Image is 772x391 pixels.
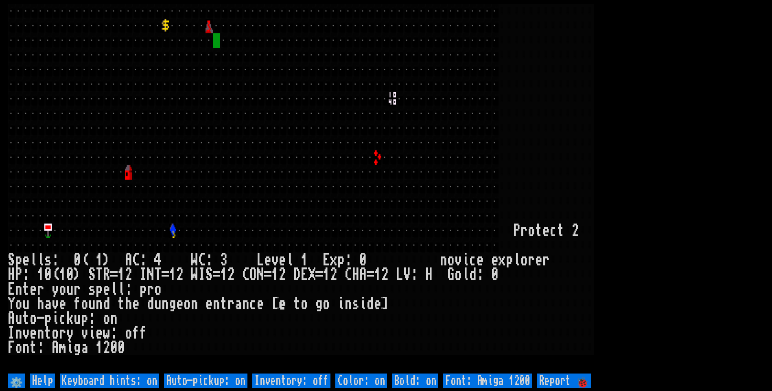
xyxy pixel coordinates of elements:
[30,326,37,341] div: e
[345,297,352,311] div: n
[74,282,81,297] div: r
[66,311,74,326] div: k
[22,311,30,326] div: t
[15,253,22,267] div: p
[132,253,140,267] div: C
[499,253,506,267] div: x
[132,297,140,311] div: e
[22,282,30,297] div: t
[279,297,286,311] div: e
[227,267,235,282] div: 2
[381,297,389,311] div: ]
[572,224,579,238] div: 2
[96,253,103,267] div: 1
[81,253,88,267] div: (
[213,267,220,282] div: =
[345,253,352,267] div: :
[8,311,15,326] div: A
[74,253,81,267] div: 0
[59,341,66,355] div: m
[140,282,147,297] div: p
[8,282,15,297] div: E
[257,297,264,311] div: e
[542,224,550,238] div: e
[286,253,293,267] div: l
[271,253,279,267] div: v
[206,297,213,311] div: e
[118,267,125,282] div: 1
[37,282,44,297] div: r
[52,341,59,355] div: A
[396,267,403,282] div: L
[59,282,66,297] div: o
[103,253,110,267] div: )
[66,267,74,282] div: 0
[293,297,301,311] div: t
[147,282,154,297] div: r
[103,341,110,355] div: 2
[22,297,30,311] div: u
[176,267,184,282] div: 2
[110,311,118,326] div: n
[440,253,447,267] div: n
[140,253,147,267] div: :
[323,267,330,282] div: 1
[30,282,37,297] div: e
[96,297,103,311] div: n
[15,267,22,282] div: P
[15,282,22,297] div: n
[30,341,37,355] div: t
[301,297,308,311] div: o
[469,253,477,267] div: c
[279,267,286,282] div: 2
[125,297,132,311] div: h
[242,267,249,282] div: C
[132,326,140,341] div: f
[88,311,96,326] div: :
[103,282,110,297] div: e
[528,224,535,238] div: o
[528,253,535,267] div: r
[198,267,206,282] div: I
[66,326,74,341] div: y
[198,253,206,267] div: C
[44,326,52,341] div: t
[154,253,162,267] div: 4
[8,341,15,355] div: F
[125,282,132,297] div: :
[118,341,125,355] div: 0
[359,253,367,267] div: 0
[249,267,257,282] div: O
[315,297,323,311] div: g
[330,267,337,282] div: 2
[359,297,367,311] div: i
[477,253,484,267] div: e
[59,326,66,341] div: r
[337,253,345,267] div: p
[455,267,462,282] div: o
[374,267,381,282] div: 1
[535,224,542,238] div: t
[147,267,154,282] div: N
[323,253,330,267] div: E
[162,297,169,311] div: n
[264,253,271,267] div: e
[491,253,499,267] div: e
[352,267,359,282] div: H
[37,341,44,355] div: :
[88,282,96,297] div: s
[52,267,59,282] div: (
[140,267,147,282] div: I
[513,253,520,267] div: l
[220,267,227,282] div: 1
[59,311,66,326] div: c
[37,311,44,326] div: -
[8,326,15,341] div: I
[74,341,81,355] div: g
[506,253,513,267] div: p
[110,282,118,297] div: l
[88,267,96,282] div: S
[8,374,25,388] input: ⚙️
[535,253,542,267] div: e
[252,374,330,388] input: Inventory: off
